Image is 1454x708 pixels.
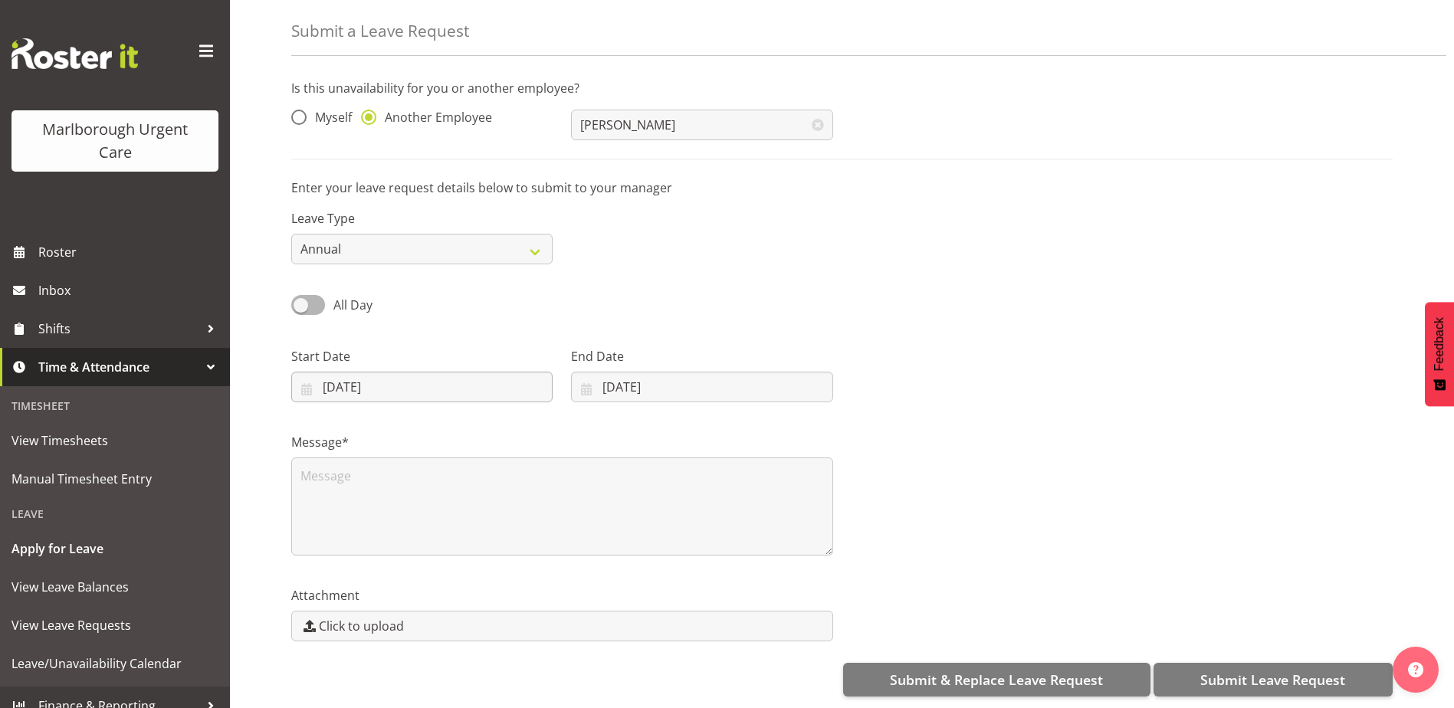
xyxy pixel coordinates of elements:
[4,390,226,421] div: Timesheet
[4,606,226,644] a: View Leave Requests
[4,498,226,529] div: Leave
[11,38,138,69] img: Rosterit website logo
[333,297,373,313] span: All Day
[319,617,404,635] span: Click to upload
[291,22,469,40] h4: Submit a Leave Request
[38,241,222,264] span: Roster
[38,279,222,302] span: Inbox
[11,652,218,675] span: Leave/Unavailability Calendar
[571,347,832,365] label: End Date
[38,317,199,340] span: Shifts
[291,79,1393,97] p: Is this unavailability for you or another employee?
[1433,317,1446,371] span: Feedback
[291,209,553,228] label: Leave Type
[4,644,226,683] a: Leave/Unavailability Calendar
[291,179,1393,197] p: Enter your leave request details below to submit to your manager
[291,433,833,451] label: Message*
[571,110,832,140] input: Select Employee
[843,663,1150,697] button: Submit & Replace Leave Request
[4,460,226,498] a: Manual Timesheet Entry
[1425,302,1454,406] button: Feedback - Show survey
[11,537,218,560] span: Apply for Leave
[571,372,832,402] input: Click to select...
[376,110,492,125] span: Another Employee
[11,575,218,598] span: View Leave Balances
[1200,670,1345,690] span: Submit Leave Request
[1154,663,1393,697] button: Submit Leave Request
[38,356,199,379] span: Time & Attendance
[307,110,352,125] span: Myself
[4,421,226,460] a: View Timesheets
[1408,662,1423,677] img: help-xxl-2.png
[291,347,553,365] label: Start Date
[11,429,218,452] span: View Timesheets
[291,372,553,402] input: Click to select...
[27,118,203,164] div: Marlborough Urgent Care
[291,586,833,605] label: Attachment
[4,529,226,568] a: Apply for Leave
[11,467,218,490] span: Manual Timesheet Entry
[11,614,218,637] span: View Leave Requests
[4,568,226,606] a: View Leave Balances
[890,670,1103,690] span: Submit & Replace Leave Request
